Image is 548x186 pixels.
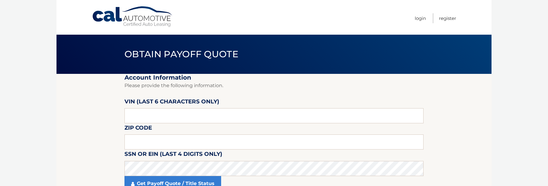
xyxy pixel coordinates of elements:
[124,123,152,134] label: Zip Code
[124,81,424,90] p: Please provide the following information.
[124,74,424,81] h2: Account Information
[124,49,238,60] span: Obtain Payoff Quote
[124,150,222,161] label: SSN or EIN (last 4 digits only)
[415,13,426,23] a: Login
[439,13,456,23] a: Register
[92,6,173,27] a: Cal Automotive
[124,97,219,108] label: VIN (last 6 characters only)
